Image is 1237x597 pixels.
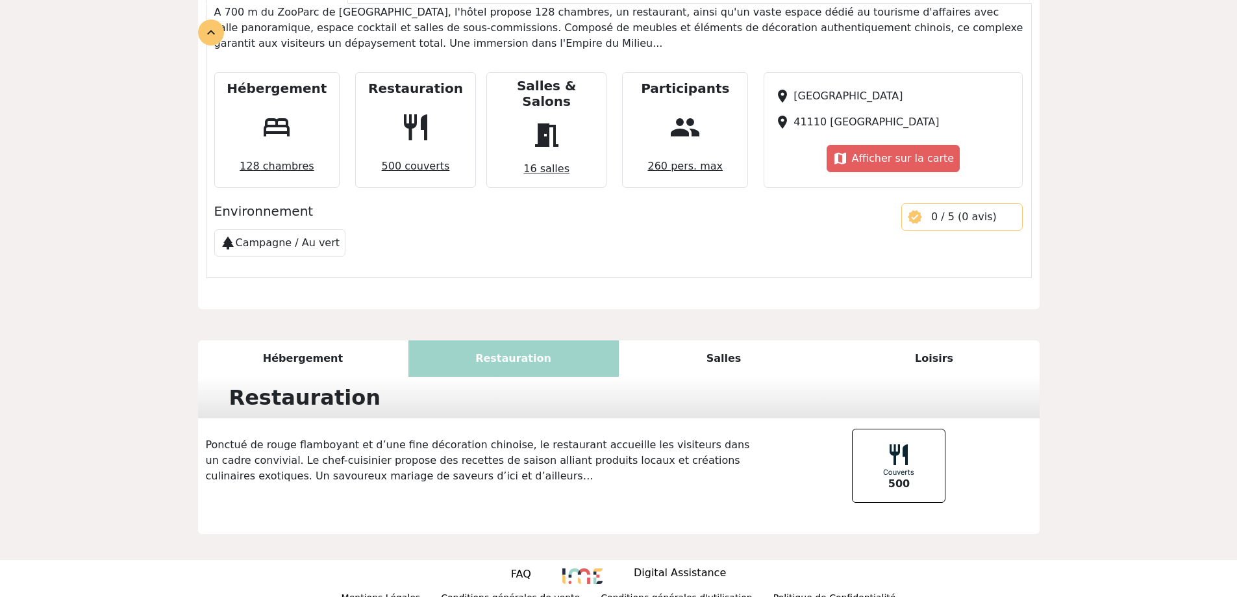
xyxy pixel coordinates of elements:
[198,437,759,484] p: Ponctué de rouge flamboyant et d’une fine décoration chinoise, le restaurant accueille les visite...
[221,382,388,413] div: Restauration
[775,114,790,130] span: place
[214,5,1023,51] p: A 700 m du ZooParc de [GEOGRAPHIC_DATA], l'hôtel propose 128 chambres, un restaurant, ainsi qu'un...
[664,107,706,148] span: people
[511,566,531,582] p: FAQ
[619,340,829,377] div: Salles
[408,340,619,377] div: Restauration
[234,153,319,179] span: 128 chambres
[562,568,603,584] img: 8235.png
[634,565,726,583] p: Digital Assistance
[829,340,1040,377] div: Loisirs
[214,203,886,219] h5: Environnement
[198,19,224,45] div: expand_less
[492,78,601,109] h5: Salles & Salons
[793,116,939,128] span: 41110 [GEOGRAPHIC_DATA]
[775,88,790,104] span: place
[511,566,531,585] a: FAQ
[643,153,729,179] span: 260 pers. max
[641,81,729,96] h5: Participants
[214,229,346,257] div: Campagne / Au vert
[793,90,903,102] span: [GEOGRAPHIC_DATA]
[907,209,923,225] span: verified
[256,107,297,148] span: bed
[931,210,997,223] span: 0 / 5 (0 avis)
[888,476,910,492] span: 500
[395,107,436,148] span: restaurant
[220,235,236,251] span: park
[227,81,327,96] h5: Hébergement
[377,153,455,179] span: 500 couverts
[198,340,408,377] div: Hébergement
[832,151,848,166] span: map
[526,114,568,156] span: meeting_room
[518,156,575,182] span: 16 salles
[368,81,463,96] h5: Restauration
[852,152,955,164] span: Afficher sur la carte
